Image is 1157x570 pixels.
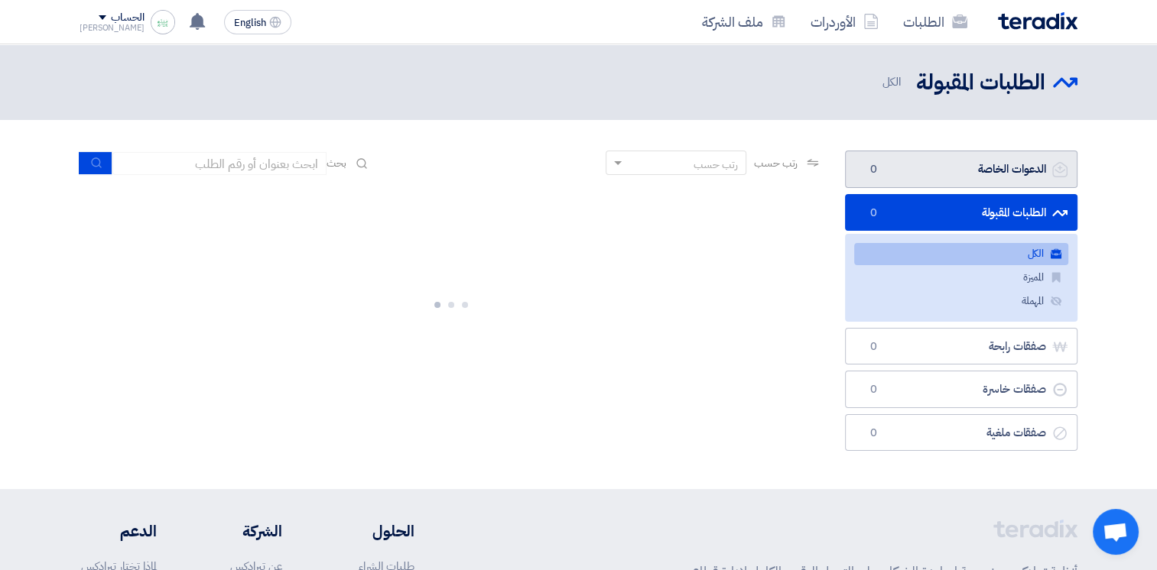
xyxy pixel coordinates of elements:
span: بحث [327,155,346,171]
a: الكل [854,243,1068,265]
span: 0 [864,339,882,355]
a: صفقات خاسرة0 [845,371,1077,408]
span: 0 [864,382,882,397]
span: الكل [882,73,904,91]
li: الشركة [203,520,282,542]
div: [PERSON_NAME] [80,24,145,32]
a: الطلبات [891,4,980,40]
img: images_1756193300225.png [151,10,175,34]
a: المميزة [854,267,1068,289]
li: الدعم [80,520,157,542]
div: الحساب [111,11,144,24]
span: 0 [864,162,882,177]
h2: الطلبات المقبولة [916,68,1045,98]
input: ابحث بعنوان أو رقم الطلب [112,152,327,175]
img: Teradix logo [998,12,1077,30]
a: الطلبات المقبولة0 [845,194,1077,232]
a: Open chat [1093,509,1139,555]
a: الدعوات الخاصة0 [845,151,1077,188]
span: English [234,18,266,28]
a: المهملة [854,290,1068,313]
a: صفقات ملغية0 [845,414,1077,452]
span: 0 [864,206,882,221]
button: English [224,10,291,34]
a: الأوردرات [798,4,891,40]
span: رتب حسب [754,155,798,171]
a: صفقات رابحة0 [845,328,1077,365]
div: رتب حسب [694,157,738,173]
a: ملف الشركة [690,4,798,40]
span: 0 [864,426,882,441]
li: الحلول [328,520,414,542]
